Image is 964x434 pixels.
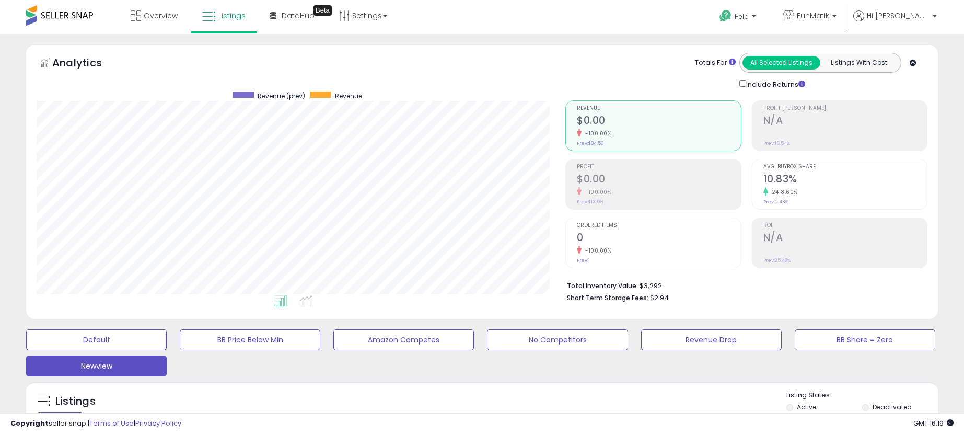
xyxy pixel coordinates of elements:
label: Deactivated [873,403,912,412]
span: 2025-10-8 16:19 GMT [913,418,954,428]
a: Privacy Policy [135,418,181,428]
small: -100.00% [582,247,611,255]
a: Terms of Use [89,418,134,428]
label: Active [797,403,816,412]
div: Totals For [695,58,736,68]
span: Revenue [335,92,362,100]
small: -100.00% [582,130,611,138]
small: Prev: $84.50 [577,140,604,146]
h2: 10.83% [763,173,927,187]
i: Get Help [719,9,732,22]
span: Listings [218,10,246,21]
span: Revenue (prev) [258,92,305,100]
button: Default [26,329,167,350]
strong: Copyright [10,418,49,428]
button: BB Price Below Min [180,329,320,350]
p: Listing States: [786,391,938,401]
button: All Selected Listings [742,56,820,70]
a: Help [711,2,766,34]
button: Listings With Cost [820,56,898,70]
button: Amazon Competes [333,329,474,350]
h2: $0.00 [577,115,740,129]
button: Newview [26,356,167,376]
span: ROI [763,223,927,229]
span: Revenue [577,106,740,111]
a: Hi [PERSON_NAME] [853,10,937,34]
li: $3,292 [567,279,920,291]
h2: $0.00 [577,173,740,187]
button: BB Share = Zero [795,329,935,350]
small: -100.00% [582,188,611,196]
h2: N/A [763,115,927,129]
span: DataHub [282,10,315,21]
small: Prev: $13.98 [577,199,603,205]
small: Prev: 0.43% [763,199,788,205]
b: Short Term Storage Fees: [567,293,648,302]
span: Overview [144,10,178,21]
span: Profit [PERSON_NAME] [763,106,927,111]
button: Revenue Drop [641,329,782,350]
span: Profit [577,164,740,170]
button: No Competitors [487,329,628,350]
small: 2418.60% [768,188,798,196]
span: $2.94 [650,293,669,303]
small: Prev: 25.48% [763,257,791,264]
div: Tooltip anchor [313,5,332,16]
span: Avg. Buybox Share [763,164,927,170]
div: Include Returns [731,78,818,90]
h2: 0 [577,232,740,246]
span: Help [735,12,749,21]
h5: Listings [55,394,96,409]
span: FunMatik [797,10,829,21]
h5: Analytics [52,55,122,73]
small: Prev: 1 [577,257,590,264]
h2: N/A [763,232,927,246]
div: Clear All Filters [37,412,83,422]
small: Prev: 16.54% [763,140,790,146]
div: seller snap | | [10,419,181,429]
span: Ordered Items [577,223,740,229]
b: Total Inventory Value: [567,281,638,290]
span: Hi [PERSON_NAME] [867,10,930,21]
